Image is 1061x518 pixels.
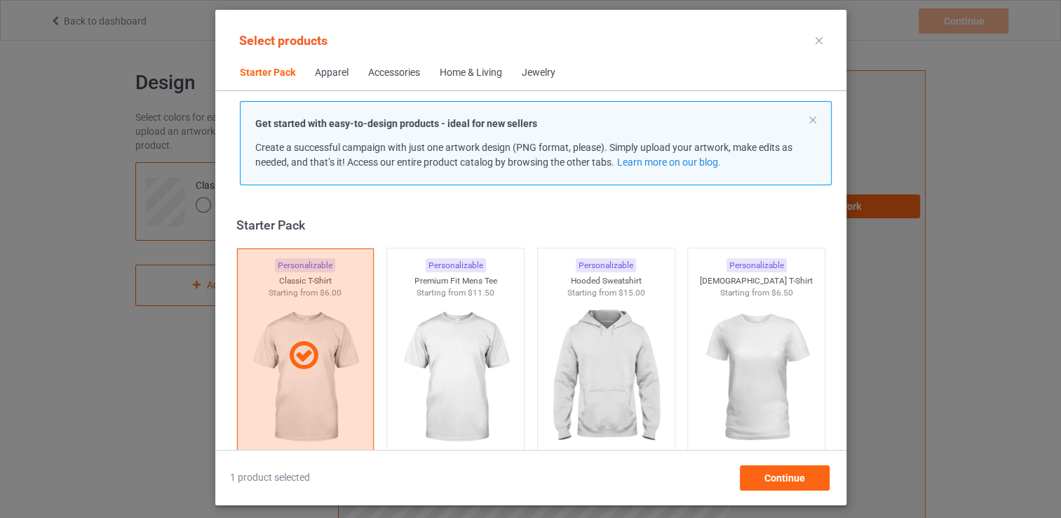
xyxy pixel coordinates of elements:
[368,66,420,80] div: Accessories
[236,217,831,233] div: Starter Pack
[387,287,524,299] div: Starting from
[739,465,829,491] div: Continue
[468,288,494,298] span: $11.50
[239,33,327,48] span: Select products
[230,56,305,90] span: Starter Pack
[688,275,825,287] div: [DEMOGRAPHIC_DATA] T-Shirt
[537,275,674,287] div: Hooded Sweatshirt
[726,258,786,273] div: Personalizable
[537,287,674,299] div: Starting from
[616,157,720,168] a: Learn more on our blog.
[387,275,524,287] div: Premium Fit Mens Tee
[688,287,825,299] div: Starting from
[255,118,537,129] strong: Get started with easy-to-design products - ideal for new sellers
[393,299,518,456] img: regular.jpg
[543,299,668,456] img: regular.jpg
[230,471,310,485] span: 1 product selected
[315,66,349,80] div: Apparel
[694,299,819,456] img: regular.jpg
[764,472,804,484] span: Continue
[255,142,792,168] span: Create a successful campaign with just one artwork design (PNG format, please). Simply upload you...
[576,258,636,273] div: Personalizable
[618,288,644,298] span: $15.00
[425,258,485,273] div: Personalizable
[440,66,502,80] div: Home & Living
[522,66,555,80] div: Jewelry
[771,288,792,298] span: $6.50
